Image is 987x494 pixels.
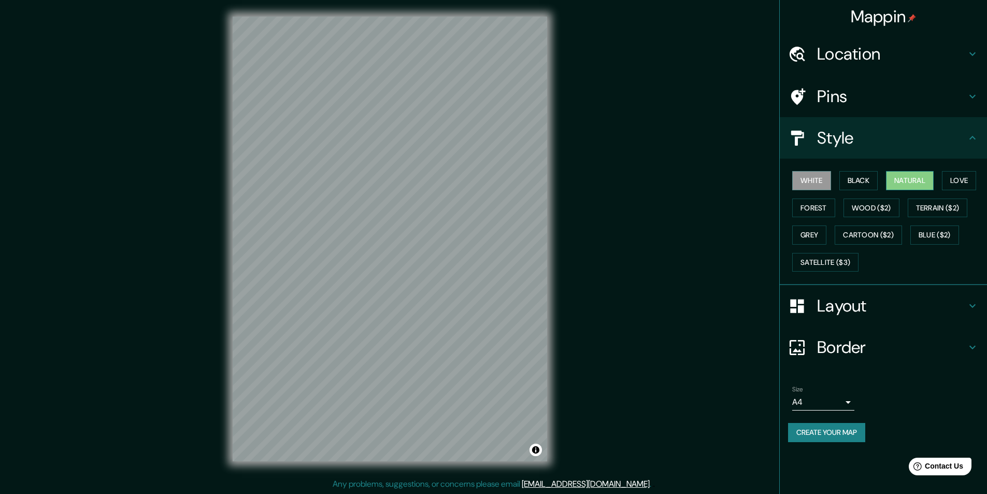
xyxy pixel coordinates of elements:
[792,394,854,411] div: A4
[792,385,803,394] label: Size
[817,128,966,148] h4: Style
[942,171,976,190] button: Love
[792,171,831,190] button: White
[792,199,835,218] button: Forest
[233,17,547,461] canvas: Map
[817,44,966,64] h4: Location
[333,478,651,490] p: Any problems, suggestions, or concerns please email .
[780,327,987,368] div: Border
[839,171,878,190] button: Black
[835,225,902,245] button: Cartoon ($2)
[895,454,976,483] iframe: Help widget launcher
[530,444,542,456] button: Toggle attribution
[788,423,865,442] button: Create your map
[886,171,934,190] button: Natural
[792,253,859,272] button: Satellite ($3)
[817,295,966,316] h4: Layout
[653,478,655,490] div: .
[851,6,917,27] h4: Mappin
[780,33,987,75] div: Location
[780,117,987,159] div: Style
[908,199,968,218] button: Terrain ($2)
[817,86,966,107] h4: Pins
[780,76,987,117] div: Pins
[792,225,826,245] button: Grey
[651,478,653,490] div: .
[780,285,987,327] div: Layout
[843,199,899,218] button: Wood ($2)
[908,14,916,22] img: pin-icon.png
[817,337,966,358] h4: Border
[522,478,650,489] a: [EMAIL_ADDRESS][DOMAIN_NAME]
[910,225,959,245] button: Blue ($2)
